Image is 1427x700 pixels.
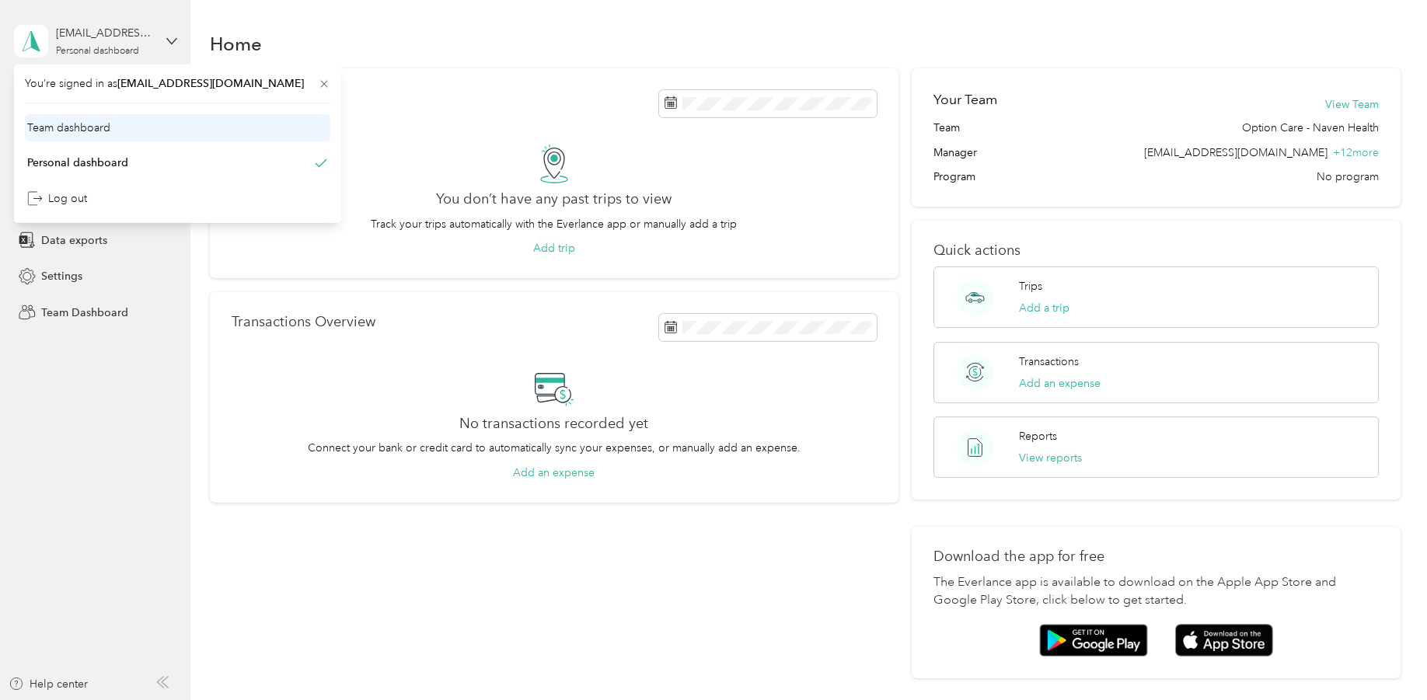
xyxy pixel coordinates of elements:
p: Connect your bank or credit card to automatically sync your expenses, or manually add an expense. [308,440,801,456]
img: Google play [1039,624,1148,656]
p: Track your trips automatically with the Everlance app or manually add a trip [371,216,737,232]
span: [EMAIL_ADDRESS][DOMAIN_NAME] [117,77,304,90]
button: View Team [1325,96,1379,113]
p: Quick actions [933,242,1378,259]
span: Team [933,120,960,136]
iframe: Everlance-gr Chat Button Frame [1340,613,1427,700]
p: The Everlance app is available to download on the Apple App Store and Google Play Store, click be... [933,573,1378,611]
p: Reports [1019,428,1057,444]
p: Transactions [1019,353,1079,370]
p: Download the app for free [933,549,1378,565]
span: No program [1317,169,1379,185]
p: Transactions Overview [232,314,375,330]
span: Data exports [41,232,107,249]
span: You’re signed in as [25,75,330,92]
span: Program [933,169,975,185]
button: Add an expense [513,465,595,481]
button: Add an expense [1019,375,1101,392]
div: Personal dashboard [27,155,128,171]
span: [EMAIL_ADDRESS][DOMAIN_NAME] [1144,146,1328,159]
div: [EMAIL_ADDRESS][DOMAIN_NAME] [56,25,153,41]
h2: You don’t have any past trips to view [436,191,672,207]
button: Add trip [533,240,575,256]
h1: Home [210,36,262,52]
div: Personal dashboard [56,47,139,56]
img: App store [1175,624,1273,657]
span: Option Care - Naven Health [1242,120,1379,136]
button: Help center [9,676,88,692]
div: Log out [27,190,87,207]
h2: No transactions recorded yet [459,416,648,432]
p: Trips [1019,278,1042,294]
h2: Your Team [933,90,997,110]
button: View reports [1019,450,1082,466]
button: Add a trip [1019,300,1069,316]
div: Team dashboard [27,120,110,136]
span: + 12 more [1333,146,1379,159]
span: Settings [41,268,82,284]
span: Manager [933,145,977,161]
span: Team Dashboard [41,305,128,321]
